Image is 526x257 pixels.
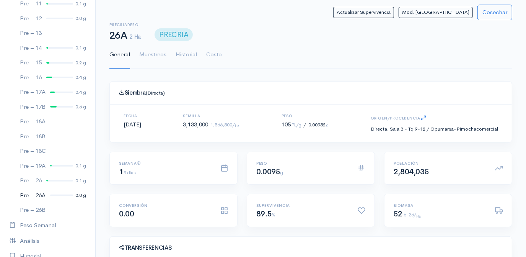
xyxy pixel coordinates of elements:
[280,169,283,176] small: g
[75,15,86,22] div: 0.0 g
[20,132,46,141] div: Pre – 18B
[304,121,306,128] span: /
[20,44,42,52] div: Pre – 14
[146,90,165,96] small: (Directa)
[114,114,150,133] div: [DATE]
[399,7,473,18] button: Mod. [GEOGRAPHIC_DATA]
[75,74,86,81] div: 0.4 g
[119,161,211,165] h6: Semana
[129,33,141,40] span: 2 Ha
[371,126,387,132] small: Directa
[155,28,193,41] span: PRECRIA
[394,161,486,165] h6: Población
[20,117,46,126] div: Pre – 18A
[20,162,46,170] div: Pre – 19A
[20,29,42,38] div: Pre – 13
[75,59,86,67] div: 0.2 g
[20,58,42,67] div: Pre – 15
[394,203,486,208] h6: Biomasa
[272,211,275,218] small: %
[477,5,512,20] button: Cosechar
[333,7,394,18] button: Actualizar Supervivencia
[124,169,136,176] small: 9 dias
[291,122,301,128] small: PL/g
[75,162,86,170] div: 0.1 g
[75,88,86,96] div: 0.4 g
[75,103,86,111] div: 0.6 g
[119,167,135,177] span: 1
[394,167,429,177] span: 2,804,035
[394,209,406,219] span: 52
[206,41,222,69] a: Costo
[20,88,46,97] div: Pre – 17A
[139,41,166,69] a: Muestreos
[109,41,130,69] a: General
[416,214,420,219] sub: Ha
[210,121,239,128] small: 1,566,500/
[124,114,141,118] h6: Fecha
[235,124,239,128] sub: Ha
[119,89,503,96] h4: Siembra
[20,206,46,214] div: Pre – 26B
[402,211,406,218] small: lb
[282,114,329,118] h6: Peso
[20,73,42,82] div: Pre – 16
[75,192,86,199] div: 0.0 g
[409,211,420,218] small: 26/
[20,147,46,156] div: Pre – 18C
[256,161,348,165] h6: Peso
[20,176,42,185] div: Pre – 26
[371,114,498,123] h6: Origen/Procedencia
[109,30,141,41] h1: 26A
[272,114,338,133] div: 105
[20,103,46,111] div: Pre – 17B
[256,203,348,208] h6: Supervivencia
[75,44,86,52] div: 0.1 g
[75,177,86,185] div: 0.1 g
[174,114,249,133] div: 3,133,000
[119,203,211,208] h6: Conversión
[183,114,239,118] h6: Semilla
[119,209,134,219] span: 0.00
[176,41,197,69] a: Historial
[256,167,283,177] span: 0.0095
[256,209,275,219] span: 89.5
[119,244,503,251] h4: Transferencias
[109,23,141,27] h6: Precriadero
[304,121,329,128] small: 0.00952
[20,14,42,23] div: Pre – 12
[371,125,498,133] div: : Sala 3 - Tq 9-12 / Opumarsa-Pimochacomercial
[20,191,46,200] div: Pre – 26A
[327,122,329,128] span: g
